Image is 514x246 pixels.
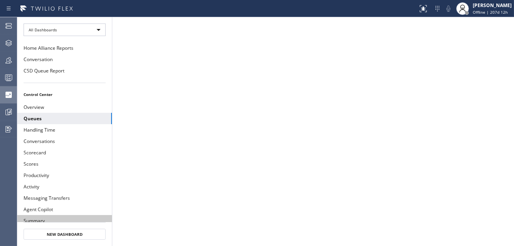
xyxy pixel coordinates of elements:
[17,136,112,147] button: Conversations
[24,229,106,240] button: New Dashboard
[17,181,112,192] button: Activity
[17,42,112,54] button: Home Alliance Reports
[17,65,112,76] button: CSD Queue Report
[17,113,112,124] button: Queues
[17,204,112,215] button: Agent Copilot
[17,170,112,181] button: Productivity
[473,2,512,9] div: [PERSON_NAME]
[112,17,514,246] iframe: dashboard_9953aedaeaea
[17,124,112,136] button: Handling Time
[17,158,112,170] button: Scores
[17,54,112,65] button: Conversation
[17,192,112,204] button: Messaging Transfers
[17,89,112,99] li: Control Center
[17,215,112,226] button: Summary
[24,24,106,36] div: All Dashboards
[17,147,112,158] button: Scorecard
[17,101,112,113] button: Overview
[473,9,508,15] span: Offline | 207d 12h
[443,3,454,14] button: Mute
